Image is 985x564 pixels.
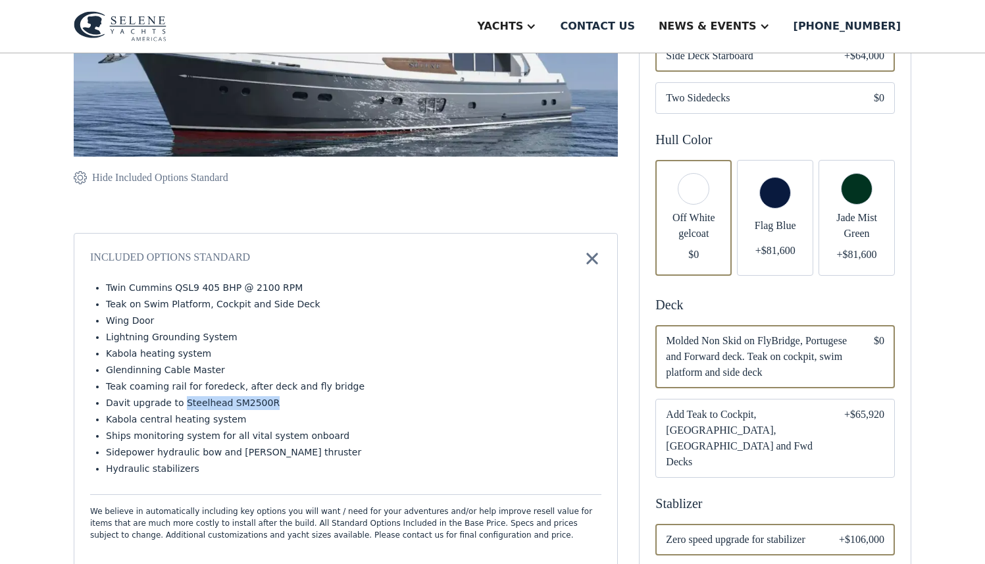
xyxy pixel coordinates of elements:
span: Side Deck Starboard [666,48,823,64]
li: Twin Cummins QSL9 405 BHP @ 2100 RPM [106,281,601,295]
span: Two Sidedecks [666,90,853,106]
div: Yachts [477,18,523,34]
span: Off White gelcoat [666,210,721,242]
div: Included Options Standard [90,249,250,268]
div: Hull Color [655,130,895,149]
li: Teak coaming rail for foredeck, after deck and fly bridge [106,380,601,394]
span: Add Teak to Cockpit, [GEOGRAPHIC_DATA], [GEOGRAPHIC_DATA] and Fwd Decks [666,407,823,470]
li: Wing Door [106,314,601,328]
div: News & EVENTS [659,18,757,34]
div: [PHONE_NUMBER] [794,18,901,34]
li: Davit upgrade to Steelhead SM2500R [106,396,601,410]
div: $0 [874,90,884,106]
div: We believe in automatically including key options you will want / need for your adventures and/or... [90,505,601,541]
img: logo [74,11,166,41]
li: Ships monitoring system for all vital system onboard [106,429,601,443]
div: Contact us [560,18,635,34]
li: Kabola heating system [106,347,601,361]
li: Glendinning Cable Master [106,363,601,377]
img: icon [583,249,601,268]
div: +$106,000 [839,532,884,548]
li: Lightning Grounding System [106,330,601,344]
span: Flag Blue [747,218,803,234]
span: Jade Mist Green [829,210,884,242]
li: Teak on Swim Platform, Cockpit and Side Deck [106,297,601,311]
img: icon [74,170,87,186]
li: Sidepower hydraulic bow and [PERSON_NAME] thruster [106,446,601,459]
div: +$81,600 [837,247,877,263]
div: $0 [874,333,884,380]
li: Hydraulic stabilizers [106,462,601,476]
div: +$64,000 [844,48,884,64]
li: Kabola central heating system [106,413,601,426]
div: Hide Included Options Standard [92,170,228,186]
div: +$81,600 [755,243,796,259]
span: Zero speed upgrade for stabilizer [666,532,818,548]
div: +$65,920 [844,407,884,470]
span: Molded Non Skid on FlyBridge, Portugese and Forward deck. Teak on cockpit, swim platform and side... [666,333,853,380]
div: Stablizer [655,494,895,513]
a: Hide Included Options Standard [74,170,228,186]
div: $0 [688,247,699,263]
div: Deck [655,295,895,315]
